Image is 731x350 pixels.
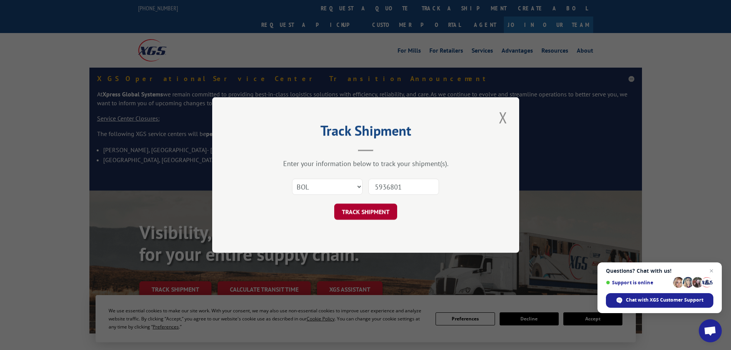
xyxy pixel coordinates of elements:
[368,179,439,195] input: Number(s)
[606,280,670,285] span: Support is online
[334,204,397,220] button: TRACK SHIPMENT
[251,125,481,140] h2: Track Shipment
[626,297,703,304] span: Chat with XGS Customer Support
[251,159,481,168] div: Enter your information below to track your shipment(s).
[699,319,722,342] a: Open chat
[497,107,510,128] button: Close modal
[606,268,713,274] span: Questions? Chat with us!
[606,293,713,308] span: Chat with XGS Customer Support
